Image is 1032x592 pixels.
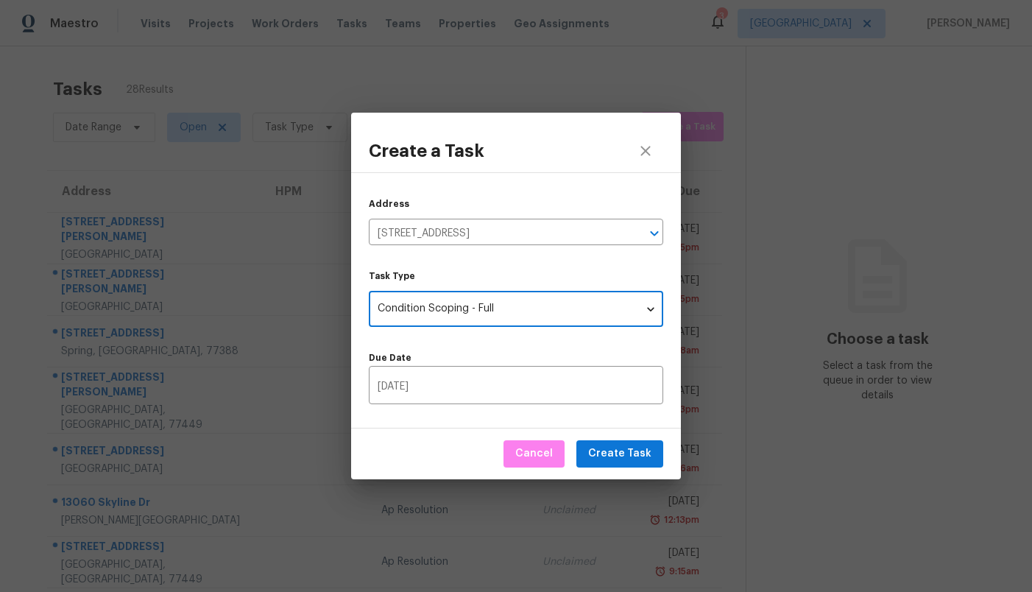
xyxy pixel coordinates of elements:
label: Task Type [369,272,663,281]
div: Condition Scoping - Full [369,292,663,328]
input: Search by address [369,222,622,245]
button: close [628,133,663,169]
button: Cancel [503,440,565,468]
label: Due Date [369,353,663,362]
button: Create Task [576,440,663,468]
span: Cancel [515,445,553,463]
h3: Create a Task [369,141,484,161]
label: Address [369,200,409,208]
span: Create Task [588,445,651,463]
button: Open [644,223,665,244]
